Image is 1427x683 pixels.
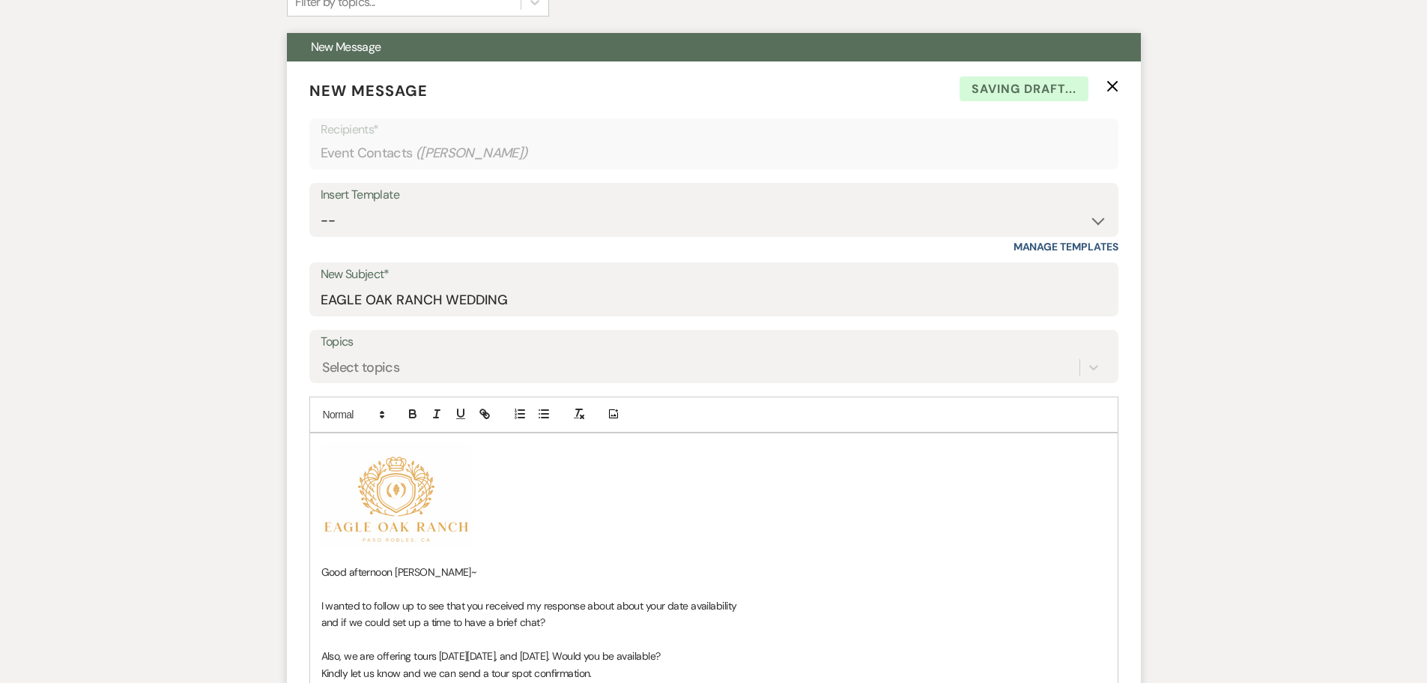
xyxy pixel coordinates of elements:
[309,81,428,100] span: New Message
[321,120,1107,139] p: Recipients*
[321,184,1107,206] div: Insert Template
[321,264,1107,286] label: New Subject*
[416,143,528,163] span: ( [PERSON_NAME] )
[321,331,1107,353] label: Topics
[1014,240,1118,253] a: Manage Templates
[321,139,1107,168] div: Event Contacts
[322,357,400,377] div: Select topics
[321,442,471,547] img: Screen Shot 2024-12-09 at 3.56.25 PM.png
[321,667,592,680] span: Kindly let us know and we can send a tour spot confirmation.
[321,649,661,663] span: Also, we are offering tours [DATE][DATE], and [DATE]. Would you be available?
[321,565,477,579] span: Good afternoon [PERSON_NAME]~
[321,599,737,613] span: I wanted to follow up to see that you received my response about about your date availability
[311,39,381,55] span: New Message
[321,616,545,629] span: and if we could set up a time to have a brief chat?
[960,76,1088,102] span: Saving draft...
